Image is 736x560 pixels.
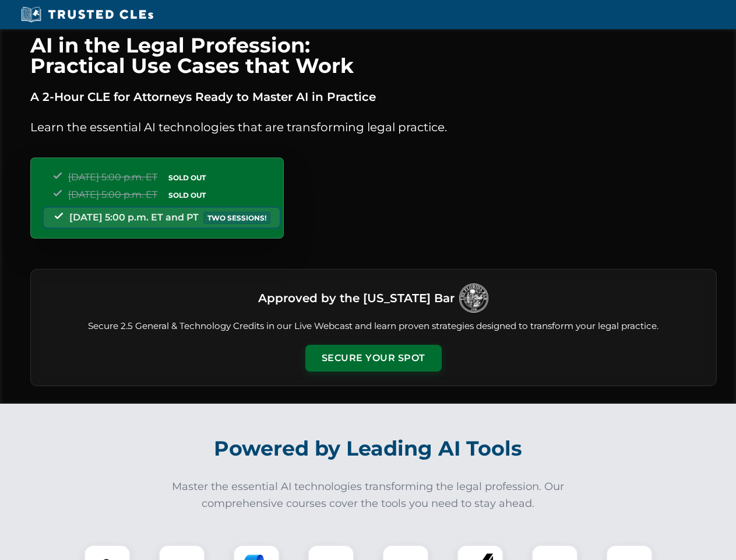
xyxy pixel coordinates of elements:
span: SOLD OUT [164,189,210,201]
img: Logo [459,283,488,313]
span: [DATE] 5:00 p.m. ET [68,189,157,200]
img: Trusted CLEs [17,6,157,23]
p: Secure 2.5 General & Technology Credits in our Live Webcast and learn proven strategies designed ... [45,320,702,333]
button: Secure Your Spot [305,345,442,372]
p: Master the essential AI technologies transforming the legal profession. Our comprehensive courses... [164,478,572,512]
span: SOLD OUT [164,171,210,184]
span: [DATE] 5:00 p.m. ET [68,171,157,183]
h3: Approved by the [US_STATE] Bar [258,288,455,309]
p: Learn the essential AI technologies that are transforming legal practice. [30,118,717,136]
p: A 2-Hour CLE for Attorneys Ready to Master AI in Practice [30,87,717,106]
h2: Powered by Leading AI Tools [45,428,691,469]
h1: AI in the Legal Profession: Practical Use Cases that Work [30,35,717,76]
